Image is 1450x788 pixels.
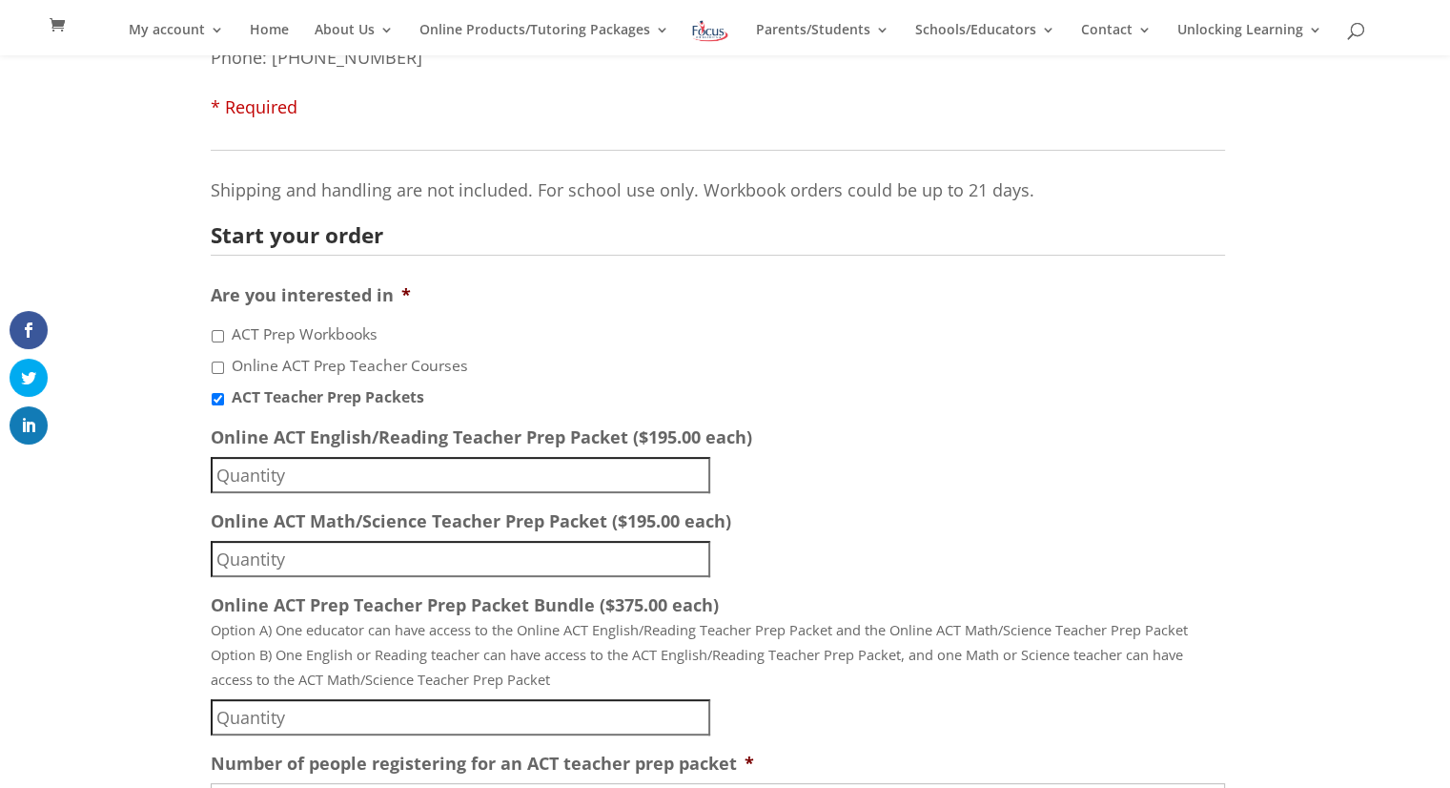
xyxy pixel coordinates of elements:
a: Online Products/Tutoring Packages [419,23,669,55]
div: Option A) One educator can have access to the Online ACT English/Reading Teacher Prep Packet and ... [211,617,1225,692]
input: Quantity [211,457,710,493]
img: Focus on Learning [690,17,730,45]
a: My account [129,23,224,55]
p: Shipping and handling are not included. For school use only. Workbook orders could be up to 21 days. [211,177,1225,202]
span: * Required [211,95,297,118]
label: ACT Teacher Prep Packets [232,386,424,409]
input: Quantity [211,541,710,577]
label: Number of people registering for an ACT teacher prep packet [211,753,754,775]
a: Home [250,23,289,55]
label: ACT Prep Workbooks [232,323,378,346]
a: Schools/Educators [915,23,1055,55]
a: About Us [315,23,394,55]
label: Online ACT Math/Science Teacher Prep Packet ($195.00 each) [211,510,731,532]
label: Online ACT Prep Teacher Courses [232,355,468,378]
input: Quantity [211,699,710,736]
label: Online ACT Prep Teacher Prep Packet Bundle ($375.00 each) [211,594,719,616]
a: Parents/Students [756,23,889,55]
a: Unlocking Learning [1177,23,1322,55]
label: Are you interested in [211,284,411,306]
a: Contact [1081,23,1152,55]
label: Online ACT English/Reading Teacher Prep Packet ($195.00 each) [211,426,752,448]
h2: Start your order [211,225,1210,247]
